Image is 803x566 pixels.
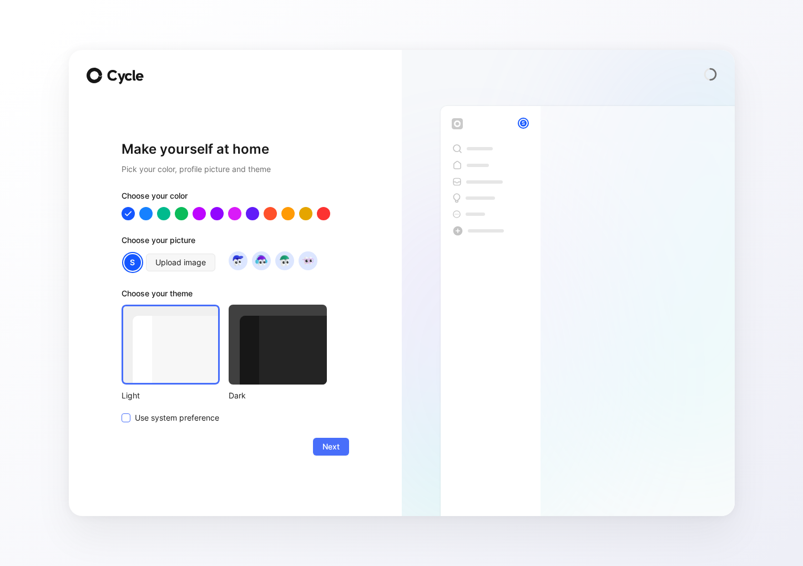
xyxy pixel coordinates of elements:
[229,389,327,402] div: Dark
[123,253,142,272] div: S
[277,253,292,268] img: avatar
[122,140,349,158] h1: Make yourself at home
[313,438,349,456] button: Next
[230,253,245,268] img: avatar
[135,411,219,424] span: Use system preference
[322,440,340,453] span: Next
[122,234,349,251] div: Choose your picture
[254,253,269,268] img: avatar
[452,118,463,129] img: workspace-default-logo-wX5zAyuM.png
[122,287,327,305] div: Choose your theme
[122,189,349,207] div: Choose your color
[519,119,528,128] div: S
[122,163,349,176] h2: Pick your color, profile picture and theme
[300,253,315,268] img: avatar
[155,256,206,269] span: Upload image
[146,254,215,271] button: Upload image
[122,389,220,402] div: Light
